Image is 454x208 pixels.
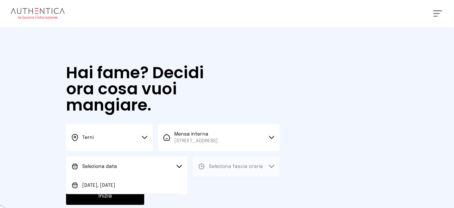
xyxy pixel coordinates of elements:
button: Inizia [66,187,144,205]
button: Seleziona fascia oraria [193,156,279,177]
span: Seleziona data [82,164,117,169]
span: [DATE], [DATE] [82,182,115,189]
span: Seleziona fascia oraria [209,164,263,169]
button: Seleziona data [66,156,187,177]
